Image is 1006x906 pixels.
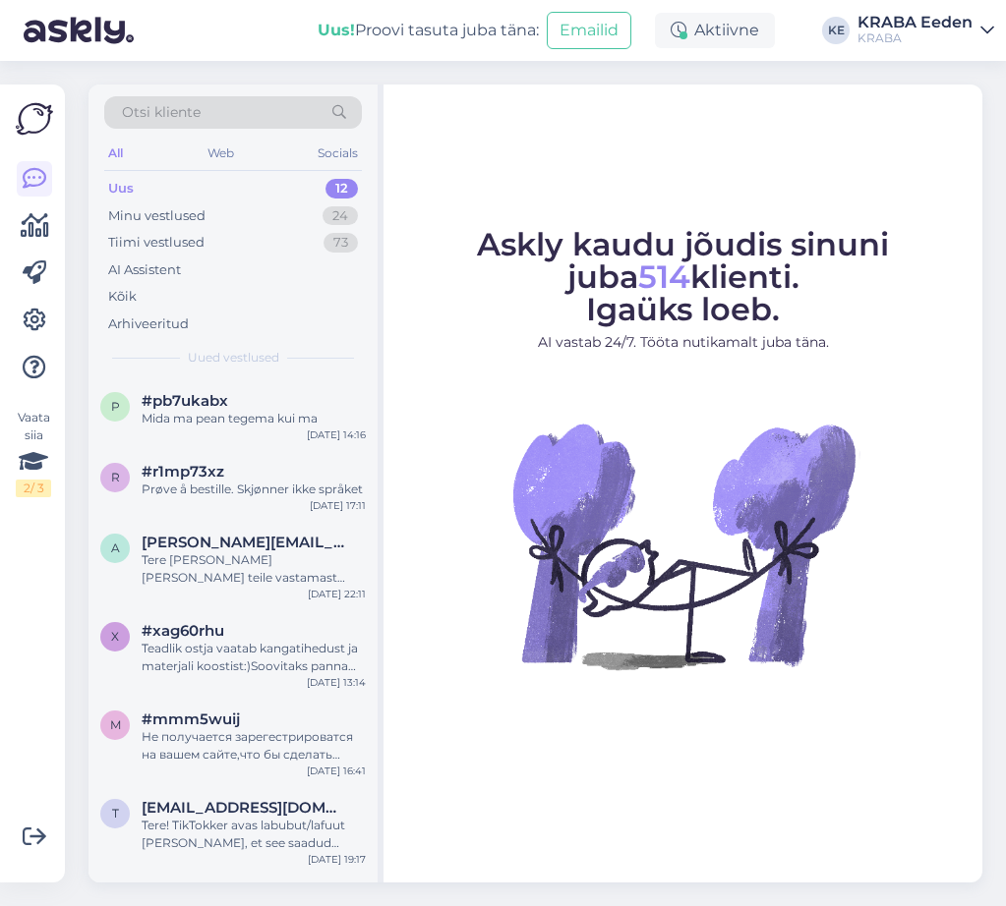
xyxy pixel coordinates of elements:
span: Uued vestlused [188,349,279,367]
img: Askly Logo [16,100,53,138]
div: Tiimi vestlused [108,233,205,253]
div: [DATE] 17:11 [310,498,366,513]
div: Prøve å bestille. Skjønner ikke språket [142,481,366,498]
span: a [111,540,120,555]
div: Aktiivne [655,13,775,48]
div: [DATE] 16:41 [307,764,366,778]
div: Uus [108,179,134,198]
span: #r1mp73xz [142,463,224,481]
span: Otsi kliente [122,102,201,123]
div: AI Assistent [108,260,181,280]
div: Web [204,141,238,166]
div: Kõik [108,287,137,307]
div: Socials [314,141,362,166]
span: thomaskristenk@gmail.com [142,799,346,817]
span: m [110,717,121,732]
span: #mmm5wuij [142,710,240,728]
span: r [111,470,120,484]
div: KE [822,17,850,44]
div: [DATE] 13:14 [307,675,366,690]
div: [DATE] 14:16 [307,427,366,442]
div: KRABA [858,30,973,46]
span: x [111,629,119,644]
div: All [104,141,127,166]
div: Mida ma pean tegema kui ma [142,410,366,427]
div: 2 / 3 [16,480,51,497]
span: 514 [638,257,690,296]
div: Minu vestlused [108,206,206,226]
img: No Chat active [506,368,860,722]
span: Askly kaudu jõudis sinuni juba klienti. Igaüks loeb. [477,225,889,328]
div: KRABA Eeden [858,15,973,30]
span: allan.matt19@gmail.com [142,534,346,551]
div: Не получается зарегестрироватся на вашем сайте,что бы сделать заказ [142,728,366,764]
b: Uus! [318,21,355,39]
div: Teadlik ostja vaatab kangatihedust ja materjali koostist:)Soovitaks panna täpsemat infot kodulehe... [142,640,366,675]
div: Arhiveeritud [108,314,189,334]
div: Vaata siia [16,409,51,497]
div: Tere [PERSON_NAME] [PERSON_NAME] teile vastamast [GEOGRAPHIC_DATA] sepa turu noored müüjannad ma ... [142,551,366,587]
button: Emailid [547,12,631,49]
p: AI vastab 24/7. Tööta nutikamalt juba täna. [401,332,965,353]
span: #pb7ukabx [142,392,228,410]
div: 12 [325,179,358,198]
span: p [111,399,120,414]
div: [DATE] 22:11 [308,587,366,601]
div: Proovi tasuta juba täna: [318,19,539,42]
div: 73 [324,233,358,253]
span: #xag60rhu [142,622,224,640]
a: KRABA EedenKRABA [858,15,994,46]
span: t [112,806,119,821]
div: [DATE] 19:17 [308,852,366,867]
div: 24 [323,206,358,226]
div: Tere! TikTokker avas labubut/lafuut [PERSON_NAME], et see saadud Krabast. Kas võimalik ka see e-p... [142,817,366,852]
